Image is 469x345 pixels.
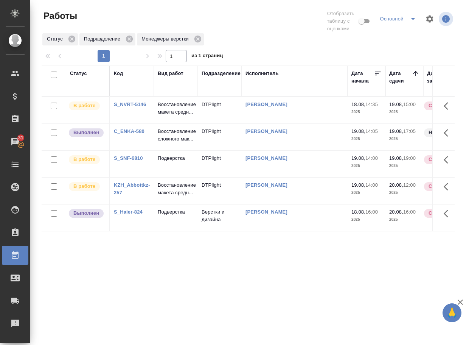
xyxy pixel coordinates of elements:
[403,209,416,215] p: 16:00
[365,155,378,161] p: 14:00
[365,182,378,188] p: 14:00
[198,205,242,231] td: Верстки и дизайна
[158,181,194,197] p: Восстановление макета средн...
[403,182,416,188] p: 12:00
[351,216,382,223] p: 2025
[378,13,421,25] div: split button
[79,33,135,45] div: Подразделение
[114,209,143,215] a: S_Haier-824
[443,303,461,322] button: 🙏
[198,124,242,150] td: DTPlight
[351,209,365,215] p: 18.08,
[137,33,204,45] div: Менеджеры верстки
[389,108,419,116] p: 2025
[439,205,457,223] button: Здесь прячутся важные кнопки
[351,128,365,134] p: 19.08,
[403,155,416,161] p: 19:00
[351,70,374,85] div: Дата начала
[389,209,403,215] p: 20.08,
[351,101,365,107] p: 18.08,
[365,128,378,134] p: 14:05
[68,155,106,165] div: Исполнитель выполняет работу
[73,209,99,217] p: Выполнен
[114,101,146,107] a: S_NVRT-5146
[389,101,403,107] p: 19.08,
[327,10,357,33] span: Отобразить таблицу с оценками
[114,182,150,195] a: KZH_Abbottkz-257
[68,101,106,111] div: Исполнитель выполняет работу
[158,128,194,143] p: Восстановление сложного мак...
[245,128,287,134] a: [PERSON_NAME]
[114,128,144,134] a: C_ENKA-580
[351,155,365,161] p: 19.08,
[245,101,287,107] a: [PERSON_NAME]
[68,208,106,219] div: Исполнитель завершил работу
[14,134,28,142] span: 31
[429,156,451,163] p: Срочный
[158,208,194,216] p: Подверстка
[389,135,419,143] p: 2025
[245,182,287,188] a: [PERSON_NAME]
[439,151,457,169] button: Здесь прячутся важные кнопки
[403,128,416,134] p: 17:05
[389,155,403,161] p: 19.08,
[403,101,416,107] p: 15:00
[114,155,143,161] a: S_SNF-6810
[68,128,106,138] div: Исполнитель завершил работу
[198,151,242,177] td: DTPlight
[158,155,194,162] p: Подверстка
[439,124,457,142] button: Здесь прячутся важные кнопки
[365,209,378,215] p: 16:00
[365,101,378,107] p: 14:35
[42,10,77,22] span: Работы
[245,70,279,77] div: Исполнитель
[202,70,241,77] div: Подразделение
[429,129,461,136] p: Нормальный
[73,183,95,190] p: В работе
[429,102,451,109] p: Срочный
[351,135,382,143] p: 2025
[351,162,382,170] p: 2025
[198,97,242,123] td: DTPlight
[198,178,242,204] td: DTPlight
[351,108,382,116] p: 2025
[42,33,78,45] div: Статус
[389,70,412,85] div: Дата сдачи
[141,35,191,43] p: Менеджеры верстки
[47,35,65,43] p: Статус
[245,155,287,161] a: [PERSON_NAME]
[389,189,419,197] p: 2025
[351,182,365,188] p: 19.08,
[73,102,95,109] p: В работе
[429,209,451,217] p: Срочный
[73,129,99,136] p: Выполнен
[245,209,287,215] a: [PERSON_NAME]
[389,162,419,170] p: 2025
[73,156,95,163] p: В работе
[84,35,123,43] p: Подразделение
[429,183,451,190] p: Срочный
[427,70,467,85] div: Доп. статус заказа
[351,189,382,197] p: 2025
[439,178,457,196] button: Здесь прячутся важные кнопки
[114,70,123,77] div: Код
[68,181,106,192] div: Исполнитель выполняет работу
[389,216,419,223] p: 2025
[158,101,194,116] p: Восстановление макета средн...
[158,70,183,77] div: Вид работ
[389,128,403,134] p: 19.08,
[439,97,457,115] button: Здесь прячутся важные кнопки
[70,70,87,77] div: Статус
[2,132,28,151] a: 31
[389,182,403,188] p: 20.08,
[191,51,223,62] span: из 1 страниц
[446,305,458,321] span: 🙏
